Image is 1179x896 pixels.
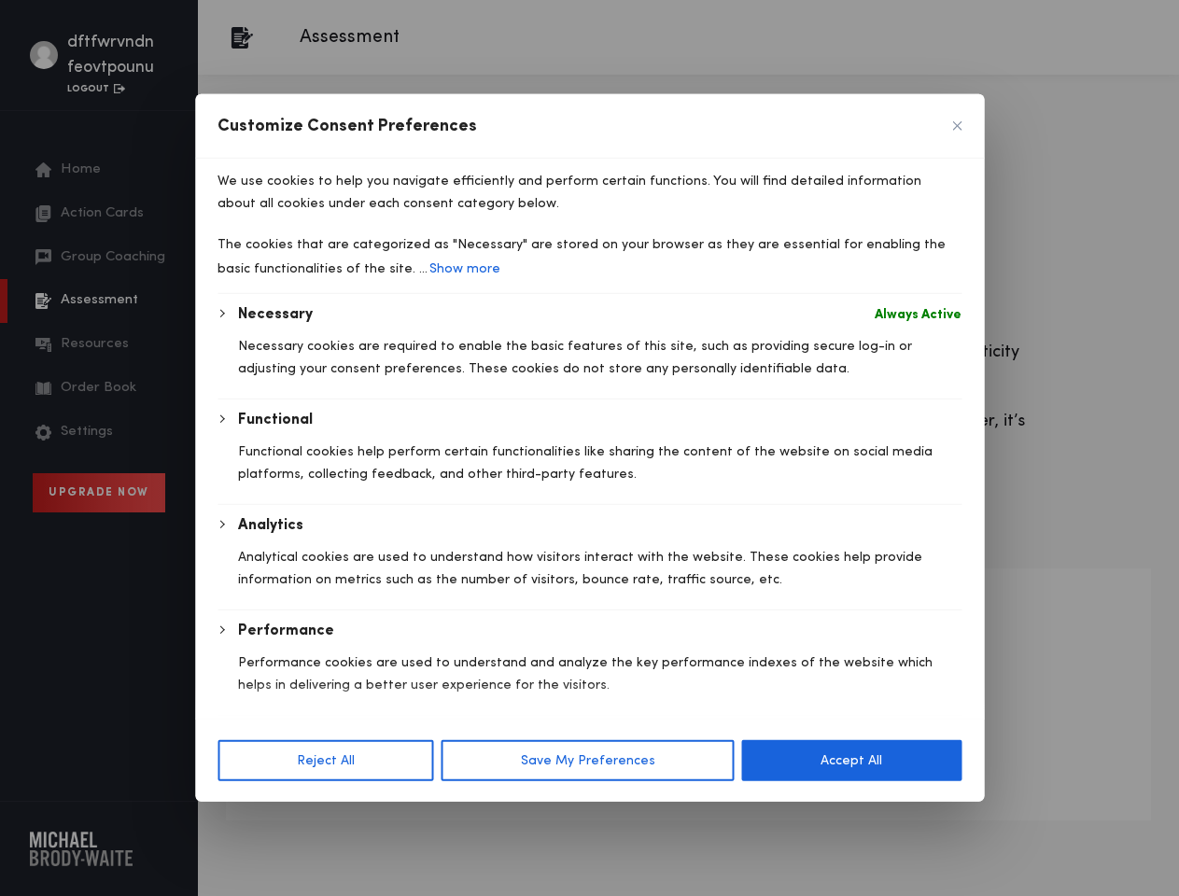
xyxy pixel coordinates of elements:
span: Always Active [875,303,961,326]
button: Functional [238,409,313,431]
button: Performance [238,620,334,642]
span: Customize Consent Preferences [218,115,477,137]
button: Reject All [218,740,434,781]
button: Show more [428,256,502,282]
p: The cookies that are categorized as "Necessary" are stored on your browser as they are essential ... [218,233,961,282]
button: [cky_preference_close_label] [952,121,961,131]
p: Functional cookies help perform certain functionalities like sharing the content of the website o... [238,441,961,485]
button: Save My Preferences [442,740,735,781]
div: Customise Consent Preferences [195,94,984,802]
button: Necessary [238,303,313,326]
img: Close [952,121,961,131]
p: Performance cookies are used to understand and analyze the key performance indexes of the website... [238,651,961,696]
p: We use cookies to help you navigate efficiently and perform certain functions. You will find deta... [218,170,961,215]
p: Analytical cookies are used to understand how visitors interact with the website. These cookies h... [238,546,961,591]
p: Necessary cookies are required to enable the basic features of this site, such as providing secur... [238,335,961,380]
button: Accept All [741,740,961,781]
button: Analytics [238,514,303,537]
